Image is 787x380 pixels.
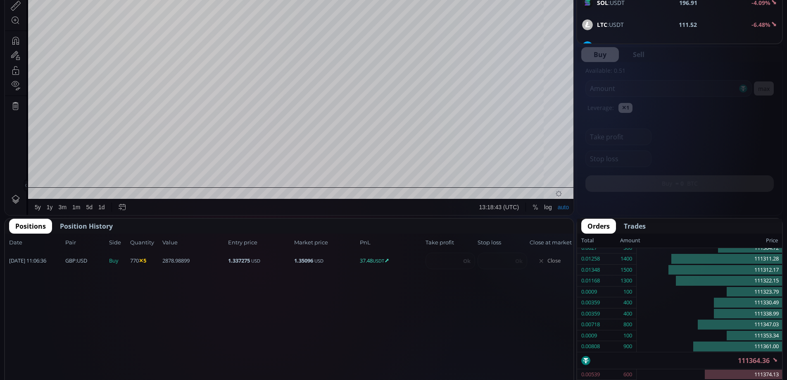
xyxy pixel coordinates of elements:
div: 111338.99 [637,308,782,320]
b: 24.31 [682,42,697,51]
div: 113493.59 [103,20,128,26]
div: 0.00808 [581,341,600,352]
span: Position History [60,221,113,231]
span: 2878.98899 [162,257,226,265]
div: Toggle Auto Scale [550,328,567,344]
div: 600 [623,369,632,380]
b: GBP [65,257,76,264]
span: Entry price [228,239,291,247]
div: auto [553,332,564,339]
div: 111304.72 [637,243,782,254]
div: 1d [93,332,100,339]
div: 1300 [621,275,632,286]
div: 1m [67,332,75,339]
b: 1.35096 [294,257,313,264]
b: -6.48% [751,21,770,29]
div: log [539,332,547,339]
div: 11.422K [48,30,68,36]
div: 111364.36 [577,352,782,369]
b: -5.74% [751,43,770,50]
span: Date [9,239,63,247]
button: Position History [54,219,119,234]
div: 111322.15 [637,275,782,287]
div: L [163,20,166,26]
div: 0.00359 [581,297,600,308]
div: O [98,20,103,26]
div: 111311.28 [637,253,782,265]
span: Market price [294,239,357,247]
span: Trades [624,221,646,231]
div: 111364.36 [199,20,224,26]
div: 111323.79 [637,287,782,298]
span: PnL [360,239,423,247]
span: 13:18:43 (UTC) [474,332,514,339]
div: 111361.00 [637,341,782,352]
div: BTC [27,19,40,26]
div: −2129.23 (−1.88%) [226,20,272,26]
div: 111347.03 [637,319,782,330]
div: D [70,5,74,11]
span: Buy [109,257,128,265]
div: 3m [54,332,62,339]
span: Orders [587,221,610,231]
span: Stop loss [478,239,527,247]
div: 0.0009 [581,287,597,297]
span: 770 [130,257,160,265]
div: 110929.48 [166,20,192,26]
div: 111353.34 [637,330,782,342]
div: 100 [623,287,632,297]
b: 111.52 [679,20,697,29]
div: C [195,20,199,26]
button: Orders [581,219,616,234]
div: 5d [81,332,88,339]
span: Close at market [530,239,569,247]
div: 1500 [621,265,632,275]
div: Price [640,235,778,246]
div:  [7,110,14,118]
div: Go to [111,328,124,344]
div: 0.00359 [581,308,600,319]
button: 13:18:43 (UTC) [471,328,517,344]
div: Amount [620,235,640,246]
span: 37.48 [360,257,423,265]
div: Hide Drawings Toolbar [19,308,23,320]
div: 113667.28 [135,20,160,26]
div: H [131,20,135,26]
div: 1400 [621,253,632,264]
span: [DATE] 11:06:36 [9,257,63,265]
span: :USDT [597,20,624,29]
div: 111330.49 [637,297,782,308]
div: 400 [623,297,632,308]
div: Compare [111,5,135,11]
b: LTC [597,21,607,29]
b: LINK [597,43,611,50]
button: Trades [618,219,652,234]
div: Toggle Log Scale [536,328,550,344]
div: Volume [27,30,45,36]
div: 0.01258 [581,253,600,264]
span: Side [109,239,128,247]
div: 0.00718 [581,319,600,330]
b: 1.337275 [228,257,250,264]
b: ✕5 [139,257,146,264]
div: 1D [40,19,53,26]
div: 0.0009 [581,330,597,341]
span: Take profit [426,239,475,247]
div: 1y [42,332,48,339]
span: Quantity [130,239,160,247]
small: USD [314,258,323,264]
button: Positions [9,219,52,234]
small: USDT [373,258,384,264]
small: USD [251,258,260,264]
div: 0.01348 [581,265,600,275]
div: 400 [623,308,632,319]
div: Market open [84,19,92,26]
span: :USDT [597,42,627,51]
div: Bitcoin [53,19,78,26]
span: :USD [65,257,87,265]
span: Value [162,239,226,247]
div: 900 [623,341,632,352]
div: 111312.17 [637,265,782,276]
div: 0.00539 [581,369,600,380]
div: Total [581,235,620,246]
